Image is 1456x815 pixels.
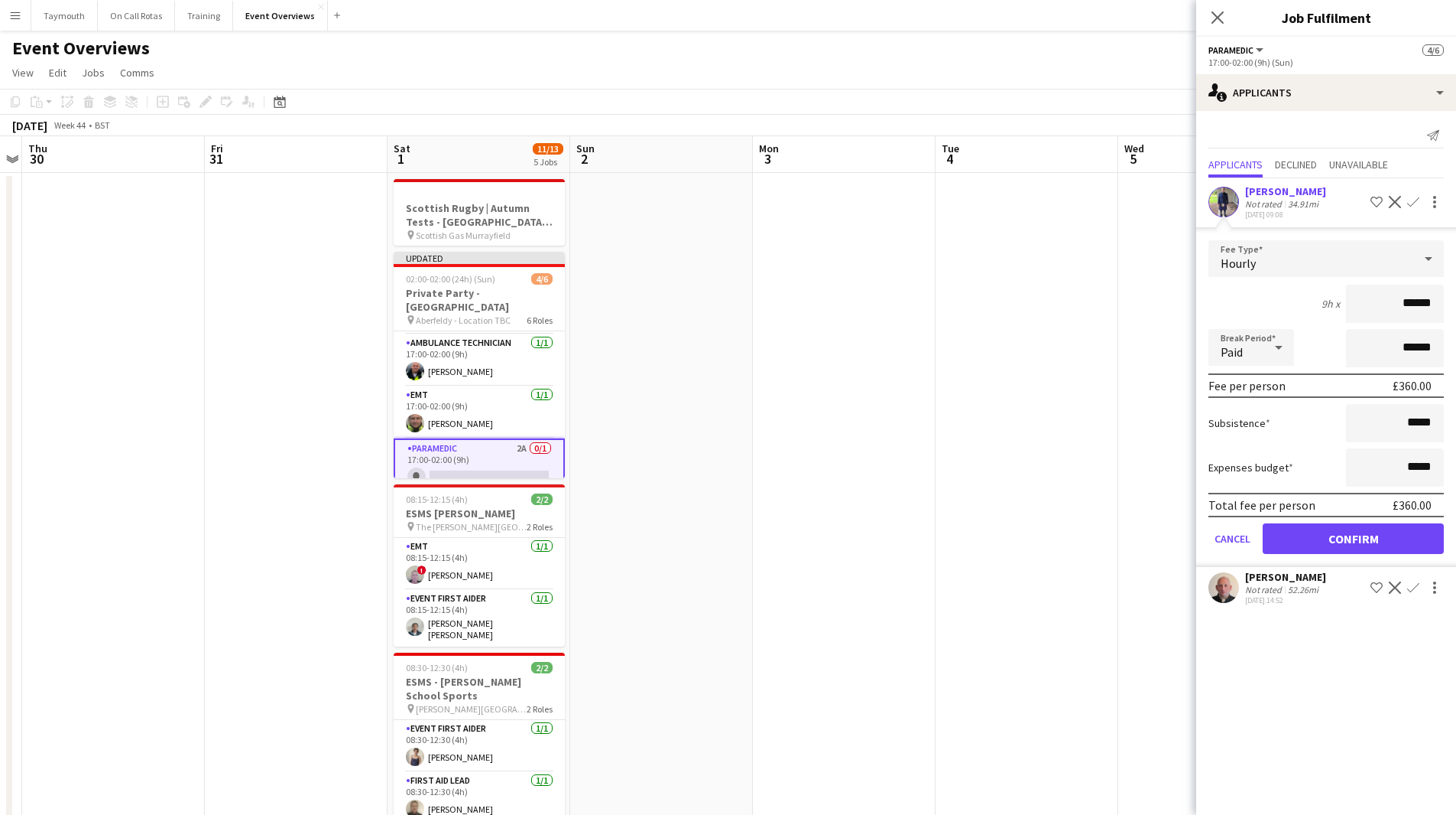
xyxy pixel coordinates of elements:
a: Edit [43,63,73,83]
span: 2 [574,150,595,168]
span: Sun [576,142,595,155]
div: £360.00 [1393,378,1432,393]
span: 4 [939,150,959,168]
span: Hourly [1221,256,1256,271]
span: Sat [394,142,410,155]
app-card-role: Ambulance Technician1/117:00-02:00 (9h)[PERSON_NAME] [394,334,565,386]
span: 6 Roles [527,315,553,326]
div: £360.00 [1393,497,1432,513]
span: 5 [1122,150,1144,168]
button: Taymouth [31,1,98,31]
app-job-card: 08:15-12:15 (4h)2/2ESMS [PERSON_NAME] The [PERSON_NAME][GEOGRAPHIC_DATA]2 RolesEMT1/108:15-12:15 ... [394,484,565,647]
button: Cancel [1208,523,1257,554]
div: 17:00-02:00 (9h) (Sun) [1208,57,1444,68]
div: Fee per person [1208,378,1286,393]
span: Declined [1275,159,1317,170]
div: Applicants [1196,74,1456,111]
button: Training [175,1,233,31]
h3: Scottish Rugby | Autumn Tests - [GEOGRAPHIC_DATA] v [GEOGRAPHIC_DATA] [394,201,565,229]
a: View [6,63,40,83]
button: Event Overviews [233,1,328,31]
div: Total fee per person [1208,497,1315,513]
app-job-card: Updated02:00-02:00 (24h) (Sun)4/6Private Party - [GEOGRAPHIC_DATA] Aberfeldy - Location TBC6 Role... [394,252,565,478]
button: Paramedic [1208,44,1266,56]
app-card-role: EMT1/108:15-12:15 (4h)![PERSON_NAME] [394,538,565,590]
span: 3 [757,150,779,168]
span: 4/6 [1422,44,1444,56]
div: Not rated [1245,198,1285,210]
h3: ESMS [PERSON_NAME] [394,507,565,520]
span: 2/2 [531,494,553,505]
span: Week 44 [50,119,89,131]
div: 34.91mi [1285,198,1321,210]
div: 52.26mi [1285,584,1321,595]
span: Jobs [82,66,105,80]
a: Jobs [76,63,111,83]
app-card-role: Event First Aider1/108:30-12:30 (4h)[PERSON_NAME] [394,720,565,772]
label: Expenses budget [1208,461,1293,474]
span: 2 Roles [527,703,553,715]
span: Applicants [1208,159,1263,170]
span: Comms [120,66,154,80]
span: 4/6 [531,273,553,285]
div: [DATE] 09:08 [1245,210,1326,220]
div: Not rated [1245,584,1285,595]
button: Confirm [1263,523,1444,554]
span: 2/2 [531,662,553,673]
span: Scottish Gas Murrayfield [416,230,511,241]
span: 31 [209,150,223,168]
app-card-role: Paramedic2A0/117:00-02:00 (9h) [394,438,565,494]
span: Unavailable [1329,159,1388,170]
a: Comms [114,63,161,83]
span: Tue [942,142,959,155]
span: 2 Roles [527,521,553,533]
label: Subsistence [1208,416,1270,430]
span: 30 [26,150,47,168]
span: View [12,66,34,80]
span: Mon [759,142,779,155]
app-card-role: Event First Aider1/108:15-12:15 (4h)[PERSON_NAME] [PERSON_NAME] [394,590,565,647]
h3: Private Party - [GEOGRAPHIC_DATA] [394,286,565,314]
h3: Job Fulfilment [1196,8,1456,28]
span: [PERSON_NAME][GEOGRAPHIC_DATA] [416,703,527,715]
span: Wed [1124,142,1144,155]
h3: ESMS - [PERSON_NAME] School Sports [394,675,565,703]
div: [PERSON_NAME] [1245,184,1326,198]
span: Paramedic [1208,44,1253,56]
div: 5 Jobs [533,156,563,168]
span: Paid [1221,344,1243,360]
div: BST [95,119,110,131]
span: ! [417,566,426,575]
app-card-role: EMT1/117:00-02:00 (9h)[PERSON_NAME] [394,386,565,438]
span: Thu [28,142,47,155]
div: [DATE] 14:52 [1245,595,1326,605]
span: 11/13 [533,143,563,155]
app-job-card: Scottish Rugby | Autumn Tests - [GEOGRAPHIC_DATA] v [GEOGRAPHIC_DATA] Scottish Gas Murrayfield [394,179,565,246]
button: On Call Rotas [98,1,175,31]
span: 1 [391,150,410,168]
div: 9h x [1321,297,1340,311]
h1: Event Overviews [12,37,150,60]
span: The [PERSON_NAME][GEOGRAPHIC_DATA] [416,521,527,533]
span: 08:15-12:15 (4h) [406,494,468,505]
span: Edit [49,66,66,80]
div: Updated [394,252,565,264]
span: Fri [211,142,223,155]
span: 08:30-12:30 (4h) [406,662,468,673]
div: [PERSON_NAME] [1245,570,1326,584]
div: [DATE] [12,118,47,133]
span: 02:00-02:00 (24h) (Sun) [406,273,495,285]
span: Aberfeldy - Location TBC [416,315,511,326]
